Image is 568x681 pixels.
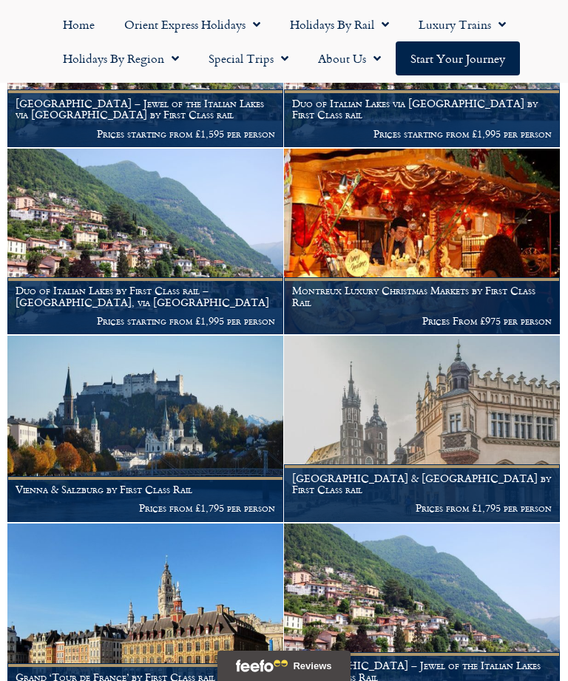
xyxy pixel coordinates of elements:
p: Prices starting from £1,995 per person [16,315,275,327]
p: Prices from £1,795 per person [16,502,275,514]
nav: Menu [7,7,561,75]
a: Holidays by Rail [275,7,404,41]
h1: Vienna & Salzburg by First Class Rail [16,484,275,495]
a: Holidays by Region [48,41,194,75]
a: [GEOGRAPHIC_DATA] & [GEOGRAPHIC_DATA] by First Class rail Prices from £1,795 per person [284,336,561,522]
p: Prices from £1,795 per person [292,502,552,514]
a: Vienna & Salzburg by First Class Rail Prices from £1,795 per person [7,336,284,522]
h1: [GEOGRAPHIC_DATA] & [GEOGRAPHIC_DATA] by First Class rail [292,472,552,496]
a: About Us [303,41,396,75]
a: Orient Express Holidays [109,7,275,41]
p: Prices From £975 per person [292,315,552,327]
a: Start your Journey [396,41,520,75]
a: Duo of Italian Lakes by First Class rail – [GEOGRAPHIC_DATA], via [GEOGRAPHIC_DATA] Prices starti... [7,149,284,335]
h1: Duo of Italian Lakes by First Class rail – [GEOGRAPHIC_DATA], via [GEOGRAPHIC_DATA] [16,285,275,308]
h1: Duo of Italian Lakes via [GEOGRAPHIC_DATA] by First Class rail [292,98,552,121]
a: Special Trips [194,41,303,75]
a: Luxury Trains [404,7,521,41]
p: Prices starting from £1,995 per person [292,128,552,140]
p: Prices starting from £1,595 per person [16,128,275,140]
a: Montreux Luxury Christmas Markets by First Class Rail Prices From £975 per person [284,149,561,335]
a: Home [48,7,109,41]
h1: Montreux Luxury Christmas Markets by First Class Rail [292,285,552,308]
h1: [GEOGRAPHIC_DATA] – Jewel of the Italian Lakes via [GEOGRAPHIC_DATA] by First Class rail [16,98,275,121]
